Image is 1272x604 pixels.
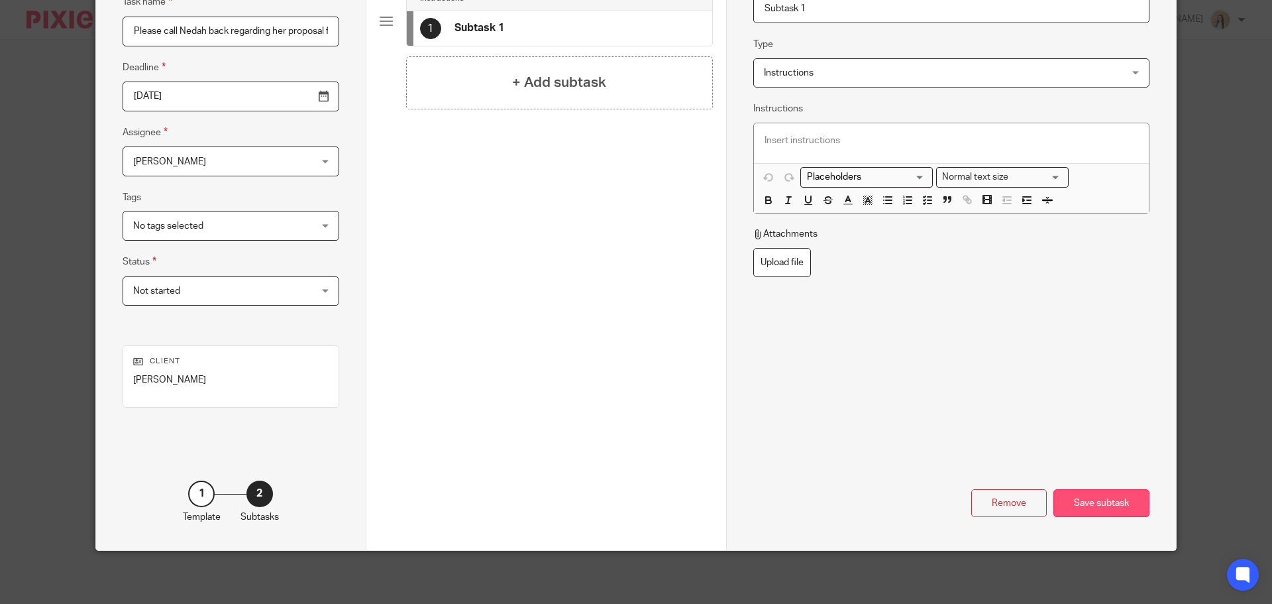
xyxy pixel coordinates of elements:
label: Tags [123,191,141,204]
div: Remove [971,489,1047,518]
span: Instructions [764,68,814,78]
label: Deadline [123,60,166,75]
h4: Subtask 1 [454,21,504,35]
div: 1 [420,18,441,39]
div: Save subtask [1053,489,1149,518]
label: Type [753,38,773,51]
p: Attachments [753,227,818,241]
span: Normal text size [939,170,1012,184]
input: Task name [123,17,339,46]
div: Search for option [800,167,933,188]
span: Not started [133,286,180,296]
span: No tags selected [133,221,203,231]
p: Subtasks [240,511,279,524]
p: Client [133,356,329,367]
div: 1 [188,481,215,507]
label: Status [123,254,156,269]
span: [PERSON_NAME] [133,157,206,166]
div: Text styles [936,167,1069,188]
label: Instructions [753,102,803,115]
input: Search for option [1013,170,1061,184]
p: [PERSON_NAME] [133,373,329,387]
input: Pick a date [123,82,339,111]
h4: + Add subtask [512,72,606,93]
div: 2 [246,481,273,507]
div: Placeholders [800,167,933,188]
label: Assignee [123,125,168,140]
label: Upload file [753,248,811,278]
input: Search for option [802,170,925,184]
div: Search for option [936,167,1069,188]
p: Template [183,511,221,524]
